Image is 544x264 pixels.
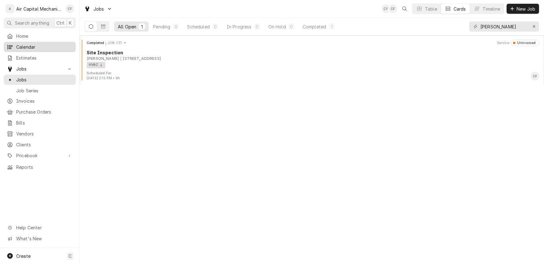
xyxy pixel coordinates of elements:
span: C [69,253,72,259]
div: Object ID [108,41,122,46]
div: Card Footer Extra Context [87,71,120,81]
div: Object Extra Context Footer Label [87,71,120,76]
a: Invoices [4,96,76,106]
div: Charles Faure's Avatar [531,72,539,81]
a: Go to Help Center [4,222,76,233]
a: Go to Pricebook [4,150,76,161]
a: Clients [4,139,76,150]
span: New Job [515,6,537,12]
a: Estimates [4,53,76,63]
a: Job Series [4,86,76,96]
span: Vendors [16,130,73,137]
span: Help Center [16,224,72,231]
div: Job Card: JOB-731 [80,36,544,85]
span: Pricebook [16,152,63,159]
span: Bills [16,120,73,126]
div: Object Subtext Primary [87,56,119,61]
div: On Hold [268,23,286,30]
button: Search anythingCtrlK [4,17,76,28]
div: Card Header Primary Content [87,40,127,46]
div: Object Extra Context Footer Value [87,76,120,81]
a: Vendors [4,129,76,139]
span: Purchase Orders [16,109,73,115]
div: 0 [255,23,259,30]
div: Charles Faure's Avatar [388,4,397,13]
span: Home [16,33,73,39]
span: Estimates [16,55,73,61]
div: Card Footer Primary Content [531,72,539,81]
div: HVAC 🌡️ [87,62,105,68]
button: New Job [507,4,539,14]
div: Object Extra Context Header [497,41,509,46]
a: Bills [4,118,76,128]
div: Cards [454,6,466,12]
div: Object Subtext [87,56,539,61]
div: Card Header [82,40,542,46]
div: Uninvoiced [515,41,536,46]
span: K [69,20,72,26]
div: Scheduled [187,23,209,30]
div: Air Capital Mechanical [16,6,62,12]
span: Jobs [16,66,63,72]
div: Object Status [511,40,539,46]
div: Card Footer [82,71,542,81]
div: CF [65,4,74,13]
div: 0 [290,23,293,30]
span: Jobs [94,6,104,12]
div: Object State [87,41,106,46]
span: Calendar [16,44,73,50]
div: Completed [303,23,326,30]
div: 1 [140,23,144,30]
div: Card Header Secondary Content [497,40,539,46]
span: [DATE] 2:15 PM • 8h [87,76,120,80]
input: Keyword search [480,22,527,32]
span: Create [16,253,31,259]
a: Jobs [4,75,76,85]
button: Open search [400,4,410,14]
a: Home [4,31,76,41]
span: Clients [16,141,73,148]
a: Go to Jobs [82,4,115,14]
a: Go to Jobs [4,64,76,74]
div: 0 [174,23,178,30]
span: Ctrl [56,20,65,26]
span: Job Series [16,87,73,94]
div: CF [388,4,397,13]
span: Invoices [16,98,73,104]
div: Object Subtext Secondary [121,56,161,61]
a: Reports [4,162,76,172]
div: 0 [214,23,217,30]
div: In Progress [227,23,252,30]
span: Jobs [16,76,73,83]
div: CF [531,72,539,81]
div: Air Capital Mechanical's Avatar [6,4,14,13]
div: All Open [118,23,136,30]
span: Reports [16,164,73,170]
div: 1 [330,23,334,30]
div: Table [425,6,437,12]
div: Object Tag List [87,62,537,68]
div: Charles Faure's Avatar [65,4,74,13]
div: A [6,4,14,13]
div: Charles Faure's Avatar [382,4,390,13]
span: What's New [16,235,72,242]
div: Card Body [82,49,542,68]
div: CF [382,4,390,13]
span: Search anything [15,20,49,26]
div: Pending [153,23,170,30]
a: Calendar [4,42,76,52]
a: Go to What's New [4,233,76,244]
a: Purchase Orders [4,107,76,117]
div: Object Title [87,49,539,56]
div: Timeline [483,6,500,12]
button: Erase input [529,22,539,32]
